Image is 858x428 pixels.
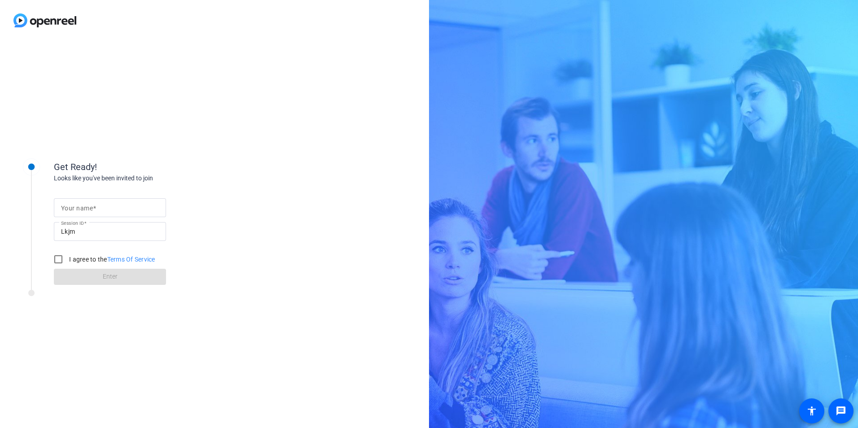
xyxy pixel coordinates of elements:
[806,406,817,416] mat-icon: accessibility
[107,256,155,263] a: Terms Of Service
[61,220,84,226] mat-label: Session ID
[54,160,233,174] div: Get Ready!
[67,255,155,264] label: I agree to the
[61,205,93,212] mat-label: Your name
[54,174,233,183] div: Looks like you've been invited to join
[836,406,846,416] mat-icon: message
